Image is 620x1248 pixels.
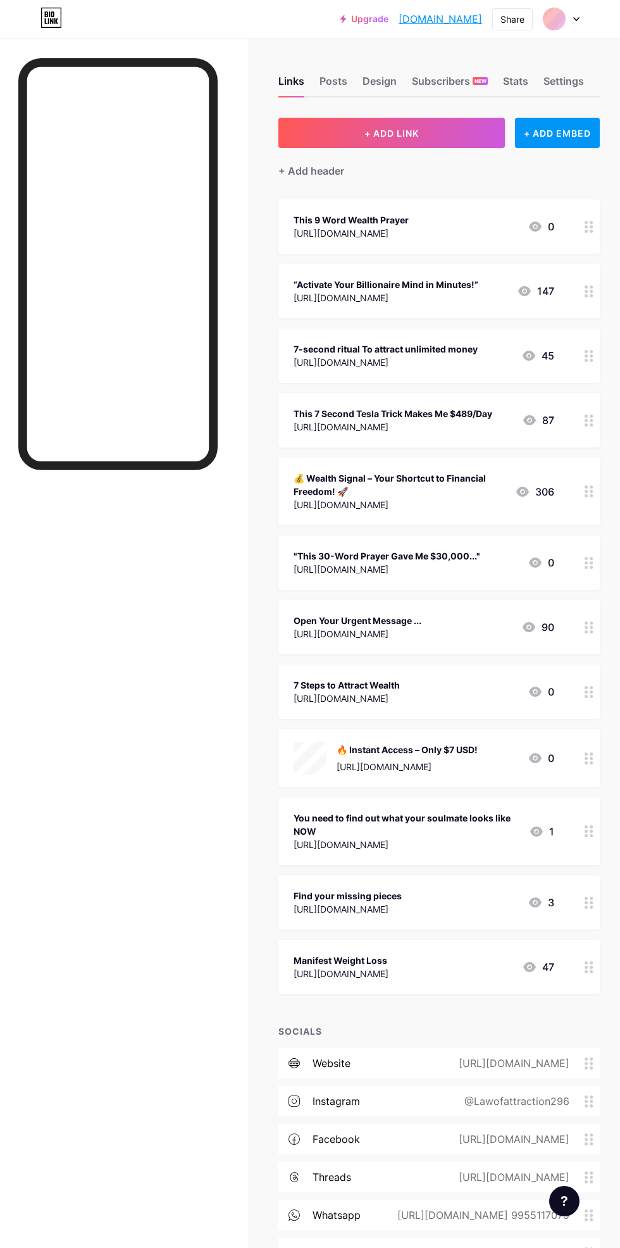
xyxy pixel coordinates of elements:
div: Find your missing pieces [294,889,402,902]
div: [URL][DOMAIN_NAME] [294,227,409,240]
div: 💰 Wealth Signal – Your Shortcut to Financial Freedom! 🚀 [294,471,505,498]
div: [URL][DOMAIN_NAME] [294,420,492,434]
div: facebook [313,1132,360,1147]
div: You need to find out what your soulmate looks like NOW [294,811,519,838]
div: 0 [528,751,554,766]
div: [URL][DOMAIN_NAME] [294,356,478,369]
div: [URL][DOMAIN_NAME] [438,1056,585,1071]
div: 3 [528,895,554,910]
div: [URL][DOMAIN_NAME] [337,760,478,773]
button: + ADD LINK [278,118,505,148]
div: 0 [528,684,554,699]
div: instagram [313,1094,360,1109]
div: [URL][DOMAIN_NAME] [294,291,478,304]
div: [URL][DOMAIN_NAME] [294,902,402,916]
div: "This 30-Word Prayer Gave Me $30,000..." [294,549,480,563]
div: [URL][DOMAIN_NAME] 9955117079 [377,1207,585,1223]
div: 7 Steps to Attract Wealth [294,678,400,692]
div: threads [313,1170,351,1185]
div: This 7 Second Tesla Trick Makes Me $489/Day [294,407,492,420]
div: website [313,1056,350,1071]
a: [DOMAIN_NAME] [399,11,482,27]
div: Design [363,73,397,96]
span: NEW [474,77,487,85]
div: 147 [517,284,554,299]
div: “Activate Your Billionaire Mind in Minutes!” [294,278,478,291]
div: 47 [522,959,554,975]
div: Subscribers [412,73,488,96]
div: 306 [515,484,554,499]
div: Links [278,73,304,96]
span: + ADD LINK [364,128,419,139]
div: [URL][DOMAIN_NAME] [438,1132,585,1147]
div: 7-second ritual To attract unlimited money [294,342,478,356]
div: This 9 Word Wealth Prayer [294,213,409,227]
div: Settings [543,73,584,96]
a: Upgrade [340,14,388,24]
div: SOCIALS [278,1025,600,1038]
div: + ADD EMBED [515,118,600,148]
div: 45 [521,348,554,363]
div: [URL][DOMAIN_NAME] [294,838,519,851]
div: Stats [503,73,528,96]
div: 🔥 Instant Access – Only $7 USD! [337,743,478,756]
div: whatsapp [313,1207,361,1223]
div: 0 [528,555,554,570]
div: Manifest Weight Loss [294,954,388,967]
div: + Add header [278,163,344,178]
div: [URL][DOMAIN_NAME] [294,498,505,511]
div: Open Your Urgent Message ... [294,614,421,627]
div: [URL][DOMAIN_NAME] [294,967,388,980]
div: [URL][DOMAIN_NAME] [294,563,480,576]
div: Posts [319,73,347,96]
div: [URL][DOMAIN_NAME] [294,627,421,640]
div: @Lawofattraction296 [444,1094,585,1109]
div: 87 [522,413,554,428]
div: 0 [528,219,554,234]
div: 90 [521,620,554,635]
div: [URL][DOMAIN_NAME] [294,692,400,705]
div: 1 [529,824,554,839]
div: [URL][DOMAIN_NAME] [438,1170,585,1185]
div: Share [500,13,524,26]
